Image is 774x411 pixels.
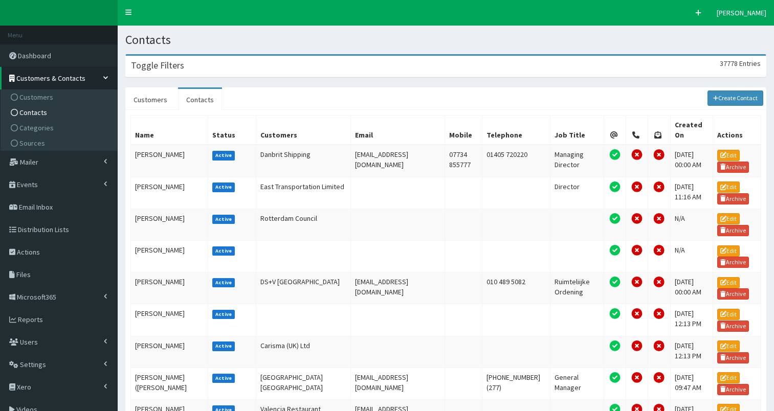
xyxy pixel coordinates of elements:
[720,59,738,68] span: 37778
[717,181,740,193] a: Edit
[717,288,749,300] a: Archive
[482,368,550,399] td: [PHONE_NUMBER] (277)
[3,89,117,105] a: Customers
[717,162,749,173] a: Archive
[17,382,31,392] span: Xero
[17,180,38,189] span: Events
[131,368,208,399] td: [PERSON_NAME] ([PERSON_NAME]
[131,145,208,177] td: [PERSON_NAME]
[670,336,713,368] td: [DATE] 12:13 PM
[212,182,235,192] label: Active
[178,89,222,110] a: Contacts
[648,116,670,145] th: Post Permission
[19,123,54,132] span: Categories
[212,246,235,256] label: Active
[212,341,235,351] label: Active
[18,315,43,324] span: Reports
[18,51,51,60] span: Dashboard
[482,145,550,177] td: 01405 720220
[131,336,208,368] td: [PERSON_NAME]
[717,213,740,224] a: Edit
[208,116,256,145] th: Status
[131,177,208,209] td: [PERSON_NAME]
[717,309,740,320] a: Edit
[256,145,351,177] td: Danbrit Shipping
[550,272,604,304] td: Ruimteliijke Ordening
[707,90,764,106] a: Create Contact
[717,225,749,236] a: Archive
[717,340,740,352] a: Edit
[212,310,235,319] label: Active
[19,139,45,148] span: Sources
[19,202,53,212] span: Email Inbox
[131,304,208,336] td: [PERSON_NAME]
[125,89,175,110] a: Customers
[670,116,713,145] th: Created On
[20,337,38,347] span: Users
[351,116,445,145] th: Email
[18,225,69,234] span: Distribution Lists
[445,116,482,145] th: Mobile
[626,116,648,145] th: Telephone Permission
[3,105,117,120] a: Contacts
[256,209,351,240] td: Rotterdam Council
[16,270,31,279] span: Files
[550,116,604,145] th: Job Title
[212,215,235,224] label: Active
[131,61,184,70] h3: Toggle Filters
[670,240,713,272] td: N/A
[604,116,626,145] th: Email Permission
[256,368,351,399] td: [GEOGRAPHIC_DATA] [GEOGRAPHIC_DATA]
[550,177,604,209] td: Director
[670,368,713,399] td: [DATE] 09:47 AM
[445,145,482,177] td: 07734 855777
[131,116,208,145] th: Name
[256,336,351,368] td: Carisma (UK) Ltd
[713,116,761,145] th: Actions
[670,209,713,240] td: N/A
[550,368,604,399] td: General Manager
[16,74,85,83] span: Customers & Contacts
[212,278,235,287] label: Active
[670,272,713,304] td: [DATE] 00:00 AM
[131,209,208,240] td: [PERSON_NAME]
[20,360,46,369] span: Settings
[3,120,117,135] a: Categories
[17,292,56,302] span: Microsoft365
[256,272,351,304] td: DS+V [GEOGRAPHIC_DATA]
[717,245,740,257] a: Edit
[131,240,208,272] td: [PERSON_NAME]
[717,372,740,383] a: Edit
[717,8,766,17] span: [PERSON_NAME]
[19,108,47,117] span: Contacts
[717,257,749,268] a: Archive
[212,374,235,383] label: Active
[256,116,351,145] th: Customers
[739,59,761,68] span: Entries
[3,135,117,151] a: Sources
[20,157,38,167] span: Mailer
[670,304,713,336] td: [DATE] 12:13 PM
[717,150,740,161] a: Edit
[717,352,749,363] a: Archive
[351,368,445,399] td: [EMAIL_ADDRESS][DOMAIN_NAME]
[482,116,550,145] th: Telephone
[125,33,766,47] h1: Contacts
[717,277,740,288] a: Edit
[351,145,445,177] td: [EMAIL_ADDRESS][DOMAIN_NAME]
[670,145,713,177] td: [DATE] 00:00 AM
[131,272,208,304] td: [PERSON_NAME]
[351,272,445,304] td: [EMAIL_ADDRESS][DOMAIN_NAME]
[482,272,550,304] td: 010 489 5082
[670,177,713,209] td: [DATE] 11:16 AM
[550,145,604,177] td: Managing Director
[19,93,53,102] span: Customers
[212,151,235,160] label: Active
[256,177,351,209] td: East Transportation Limited
[17,247,40,257] span: Actions
[717,321,749,332] a: Archive
[717,384,749,395] a: Archive
[717,193,749,204] a: Archive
